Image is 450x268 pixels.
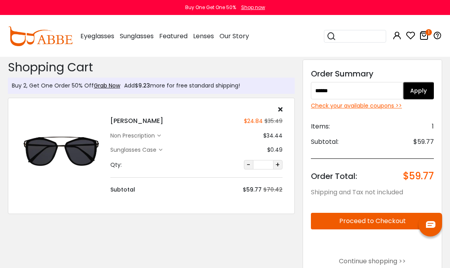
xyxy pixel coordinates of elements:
div: $0.49 [267,146,283,154]
div: Shipping and Tax not included [311,188,434,197]
h4: [PERSON_NAME] [110,116,163,126]
div: $59.77 [243,186,262,194]
div: Check your available coupons >> [311,102,434,110]
div: non prescription [110,132,157,140]
span: Featured [159,32,188,41]
img: chat [426,221,435,228]
span: $59.77 [413,137,434,147]
div: $24.84 [244,117,263,125]
button: + [273,160,283,169]
span: 1 [432,122,434,131]
div: $34.44 [263,132,283,140]
h2: Shopping Cart [8,60,295,74]
span: $9.23 [135,82,150,89]
span: Lenses [193,32,214,41]
div: $35.49 [263,117,283,125]
div: Buy 2, Get One Order 50% Off [12,82,120,90]
img: abbeglasses.com [8,26,73,46]
div: Qty: [110,161,122,169]
i: 1 [426,29,432,35]
div: $70.42 [263,186,283,194]
span: $59.77 [403,171,434,182]
button: Proceed to Checkout [311,213,434,229]
span: Eyeglasses [80,32,114,41]
div: Shop now [241,4,265,11]
div: Subtotal [110,186,135,194]
a: Grab Now [94,82,120,89]
div: Order Summary [311,68,434,80]
span: Sunglasses [120,32,154,41]
span: Our Story [219,32,249,41]
iframe: PayPal [311,236,434,250]
img: Lydia [20,130,102,171]
div: Sunglasses Case [110,146,159,154]
span: Items: [311,122,330,131]
a: Shop now [237,4,265,11]
button: - [244,160,253,169]
div: Add more for free standard shipping! [120,82,240,90]
div: Buy One Get One 50% [185,4,236,11]
span: Order Total: [311,171,357,182]
button: Apply [403,82,434,99]
a: 1 [419,32,429,41]
a: Continue shopping >> [339,257,406,266]
span: Subtotal: [311,137,338,147]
